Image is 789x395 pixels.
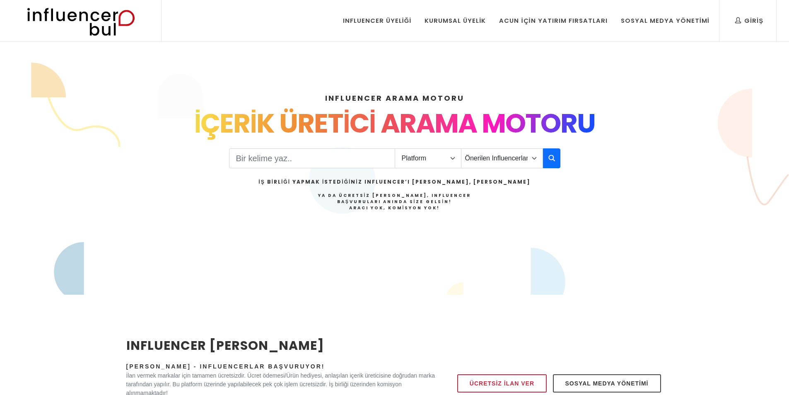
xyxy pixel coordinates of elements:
[349,205,440,211] strong: Aracı Yok, Komisyon Yok!
[470,378,534,388] span: Ücretsiz İlan Ver
[457,374,547,393] a: Ücretsiz İlan Ver
[258,178,530,186] h2: İş Birliği Yapmak İstediğiniz Influencer’ı [PERSON_NAME], [PERSON_NAME]
[565,378,649,388] span: Sosyal Medya Yönetimi
[126,363,325,370] span: [PERSON_NAME] - Influencerlar Başvuruyor!
[126,336,435,355] h2: INFLUENCER [PERSON_NAME]
[425,16,486,25] div: Kurumsal Üyelik
[229,148,395,168] input: Search
[126,92,663,104] h4: INFLUENCER ARAMA MOTORU
[735,16,763,25] div: Giriş
[499,16,607,25] div: Acun İçin Yatırım Fırsatları
[126,104,663,143] div: İÇERİK ÜRETİCİ ARAMA MOTORU
[258,192,530,211] h4: Ya da Ücretsiz [PERSON_NAME], Influencer Başvuruları Anında Size Gelsin!
[343,16,412,25] div: Influencer Üyeliği
[621,16,709,25] div: Sosyal Medya Yönetimi
[553,374,661,393] a: Sosyal Medya Yönetimi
